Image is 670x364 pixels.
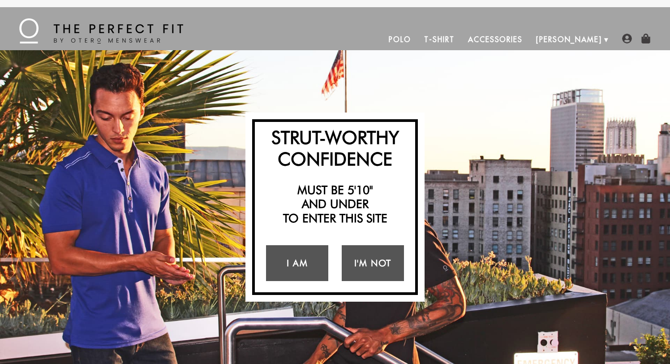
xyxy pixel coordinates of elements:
h2: Strut-Worthy Confidence [259,126,411,169]
h2: Must be 5'10" and under to enter this site [259,183,411,225]
img: user-account-icon.png [622,34,632,43]
a: I'm Not [342,245,404,281]
a: Accessories [461,29,529,50]
img: The Perfect Fit - by Otero Menswear - Logo [19,18,183,43]
a: Polo [382,29,418,50]
a: I Am [266,245,328,281]
img: shopping-bag-icon.png [641,34,651,43]
a: [PERSON_NAME] [529,29,609,50]
a: T-Shirt [417,29,461,50]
